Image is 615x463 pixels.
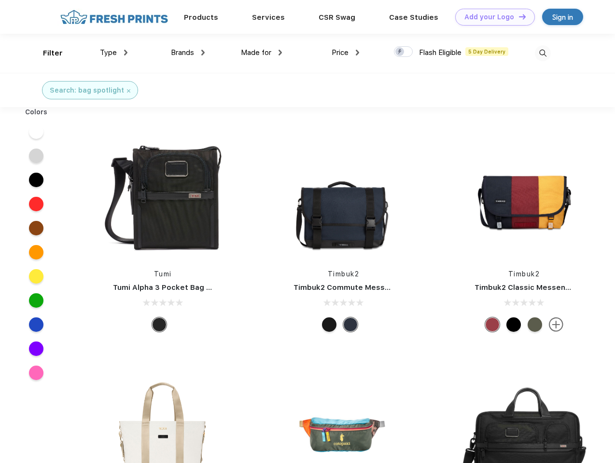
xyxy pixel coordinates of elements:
[508,270,540,278] a: Timbuk2
[506,317,521,332] div: Eco Black
[171,48,194,57] span: Brands
[460,131,588,259] img: func=resize&h=266
[184,13,218,22] a: Products
[152,317,167,332] div: Black
[57,9,171,26] img: fo%20logo%202.webp
[485,317,500,332] div: Eco Bookish
[322,317,336,332] div: Eco Black
[542,9,583,25] a: Sign in
[18,107,55,117] div: Colors
[552,12,573,23] div: Sign in
[98,131,227,259] img: func=resize&h=266
[419,48,461,57] span: Flash Eligible
[528,317,542,332] div: Eco Army
[356,50,359,55] img: dropdown.png
[294,283,423,292] a: Timbuk2 Commute Messenger Bag
[332,48,349,57] span: Price
[50,85,124,95] div: Search: bag spotlight
[465,47,508,56] span: 5 Day Delivery
[154,270,172,278] a: Tumi
[127,89,130,93] img: filter_cancel.svg
[241,48,271,57] span: Made for
[124,50,127,55] img: dropdown.png
[549,317,563,332] img: more.svg
[43,48,63,59] div: Filter
[113,283,226,292] a: Tumi Alpha 3 Pocket Bag Small
[328,270,360,278] a: Timbuk2
[519,14,526,19] img: DT
[464,13,514,21] div: Add your Logo
[279,131,407,259] img: func=resize&h=266
[343,317,358,332] div: Eco Nautical
[279,50,282,55] img: dropdown.png
[535,45,551,61] img: desktop_search.svg
[100,48,117,57] span: Type
[201,50,205,55] img: dropdown.png
[475,283,594,292] a: Timbuk2 Classic Messenger Bag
